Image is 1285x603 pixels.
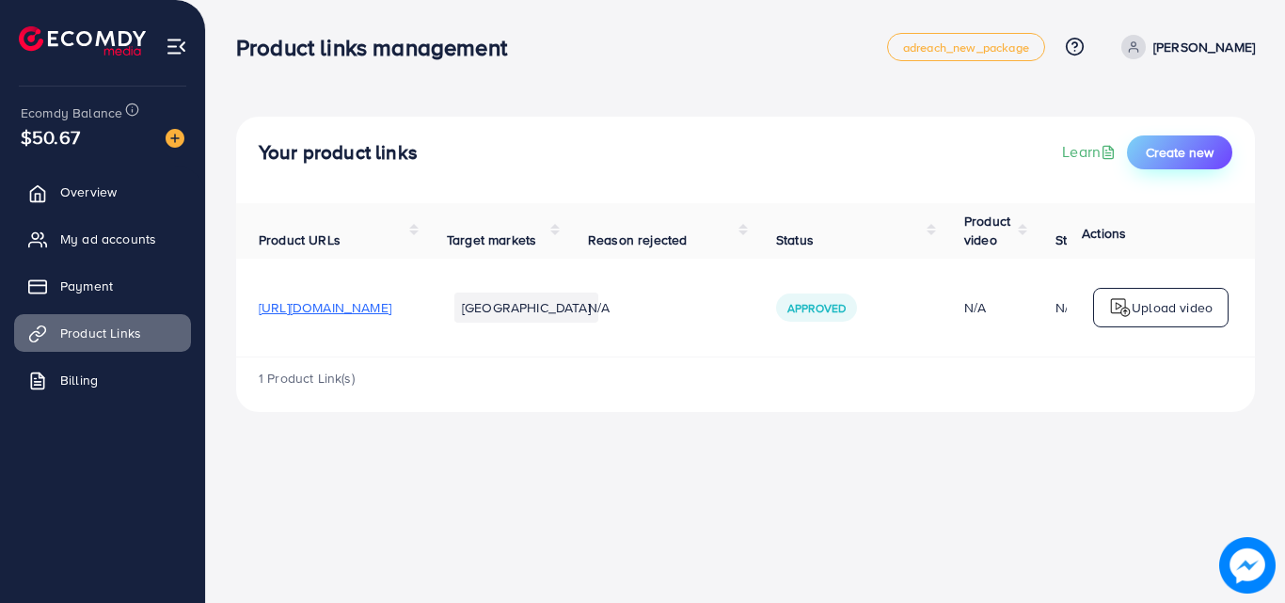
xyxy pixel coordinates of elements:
img: menu [166,36,187,57]
span: Create new [1146,143,1214,162]
a: Learn [1062,141,1119,163]
img: logo [19,26,146,56]
p: Upload video [1132,296,1213,319]
span: adreach_new_package [903,41,1029,54]
span: Overview [60,182,117,201]
h4: Your product links [259,141,418,165]
div: N/A [1055,298,1077,317]
a: [PERSON_NAME] [1114,35,1255,59]
a: My ad accounts [14,220,191,258]
span: My ad accounts [60,230,156,248]
a: adreach_new_package [887,33,1045,61]
p: [PERSON_NAME] [1153,36,1255,58]
span: Payment [60,277,113,295]
span: [URL][DOMAIN_NAME] [259,298,391,317]
span: Ecomdy Balance [21,103,122,122]
img: image [166,129,184,148]
a: Product Links [14,314,191,352]
span: Product URLs [259,230,341,249]
span: Status video [1055,230,1130,249]
span: Billing [60,371,98,389]
span: Product video [964,212,1010,249]
span: Actions [1082,224,1126,243]
a: Overview [14,173,191,211]
a: Billing [14,361,191,399]
h3: Product links management [236,34,522,61]
span: Status [776,230,814,249]
img: logo [1109,296,1132,319]
div: N/A [964,298,1010,317]
li: [GEOGRAPHIC_DATA] [454,293,598,323]
span: 1 Product Link(s) [259,369,355,388]
a: Payment [14,267,191,305]
img: image [1220,538,1275,593]
button: Create new [1127,135,1232,169]
span: Reason rejected [588,230,687,249]
span: N/A [588,298,610,317]
span: Target markets [447,230,536,249]
span: Approved [787,300,846,316]
span: $50.67 [21,123,80,151]
span: Product Links [60,324,141,342]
